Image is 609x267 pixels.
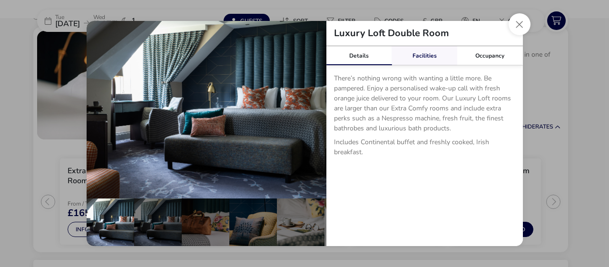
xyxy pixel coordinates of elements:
[509,13,530,35] button: Close dialog
[87,21,326,198] img: fc66f50458867a4ff90386beeea730469a721b530d40e2a70f6e2d7426766345
[87,21,523,246] div: details
[334,137,515,161] p: Includes Continental buffet and freshly cooked, Irish breakfast.
[334,73,515,137] p: There’s nothing wrong with wanting a little more. Be pampered. Enjoy a personalised wake-up call ...
[326,46,392,65] div: Details
[392,46,457,65] div: Facilities
[326,29,457,38] h2: Luxury Loft Double Room
[457,46,523,65] div: Occupancy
